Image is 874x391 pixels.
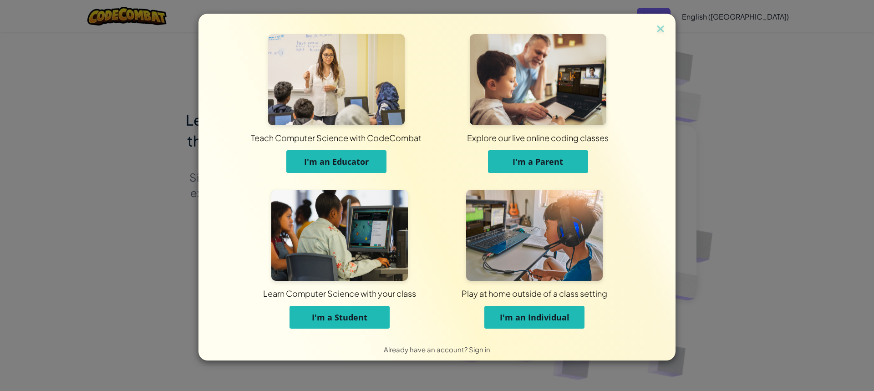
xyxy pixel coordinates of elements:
span: Already have an account? [384,345,469,354]
div: Play at home outside of a class setting [310,288,758,299]
img: For Students [271,190,408,281]
span: I'm an Individual [500,312,569,323]
span: I'm a Student [312,312,367,323]
button: I'm a Parent [488,150,588,173]
img: For Educators [268,34,405,125]
span: I'm an Educator [304,156,369,167]
button: I'm an Educator [286,150,386,173]
img: For Individuals [466,190,603,281]
span: I'm a Parent [513,156,563,167]
button: I'm an Individual [484,306,584,329]
img: close icon [655,23,666,36]
img: For Parents [470,34,606,125]
div: Explore our live online coding classes [304,132,772,143]
a: Sign in [469,345,490,354]
button: I'm a Student [290,306,390,329]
